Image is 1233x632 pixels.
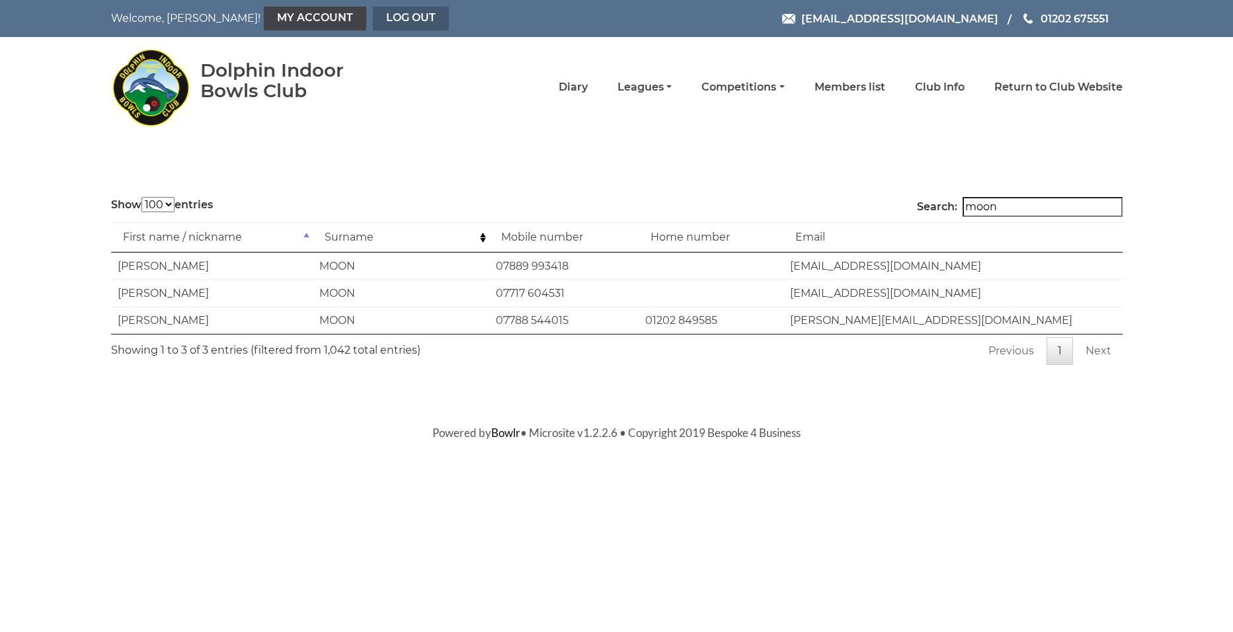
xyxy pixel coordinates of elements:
[701,80,784,95] a: Competitions
[617,80,672,95] a: Leagues
[1047,337,1073,365] a: 1
[783,307,1123,334] td: [PERSON_NAME][EMAIL_ADDRESS][DOMAIN_NAME]
[639,222,783,253] td: Home number
[1023,13,1033,24] img: Phone us
[111,253,313,280] td: [PERSON_NAME]
[977,337,1045,365] a: Previous
[783,280,1123,307] td: [EMAIL_ADDRESS][DOMAIN_NAME]
[313,307,489,334] td: MOON
[917,197,1123,217] label: Search:
[111,222,313,253] td: First name / nickname: activate to sort column descending
[783,253,1123,280] td: [EMAIL_ADDRESS][DOMAIN_NAME]
[559,80,588,95] a: Diary
[111,280,313,307] td: [PERSON_NAME]
[994,80,1123,95] a: Return to Club Website
[489,253,639,280] td: 07889 993418
[489,222,639,253] td: Mobile number
[782,11,998,27] a: Email [EMAIL_ADDRESS][DOMAIN_NAME]
[111,307,313,334] td: [PERSON_NAME]
[313,222,489,253] td: Surname: activate to sort column ascending
[313,280,489,307] td: MOON
[782,14,795,24] img: Email
[432,426,801,440] span: Powered by • Microsite v1.2.2.6 • Copyright 2019 Bespoke 4 Business
[111,335,420,358] div: Showing 1 to 3 of 3 entries (filtered from 1,042 total entries)
[801,12,998,24] span: [EMAIL_ADDRESS][DOMAIN_NAME]
[491,426,520,440] a: Bowlr
[313,253,489,280] td: MOON
[111,7,521,30] nav: Welcome, [PERSON_NAME]!
[915,80,965,95] a: Club Info
[815,80,885,95] a: Members list
[373,7,449,30] a: Log out
[489,280,639,307] td: 07717 604531
[963,197,1123,217] input: Search:
[264,7,366,30] a: My Account
[111,197,213,213] label: Show entries
[783,222,1123,253] td: Email
[639,307,783,334] td: 01202 849585
[141,197,175,212] select: Showentries
[111,41,190,134] img: Dolphin Indoor Bowls Club
[1074,337,1123,365] a: Next
[1041,12,1109,24] span: 01202 675551
[1021,11,1109,27] a: Phone us 01202 675551
[489,307,639,334] td: 07788 544015
[200,60,386,101] div: Dolphin Indoor Bowls Club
